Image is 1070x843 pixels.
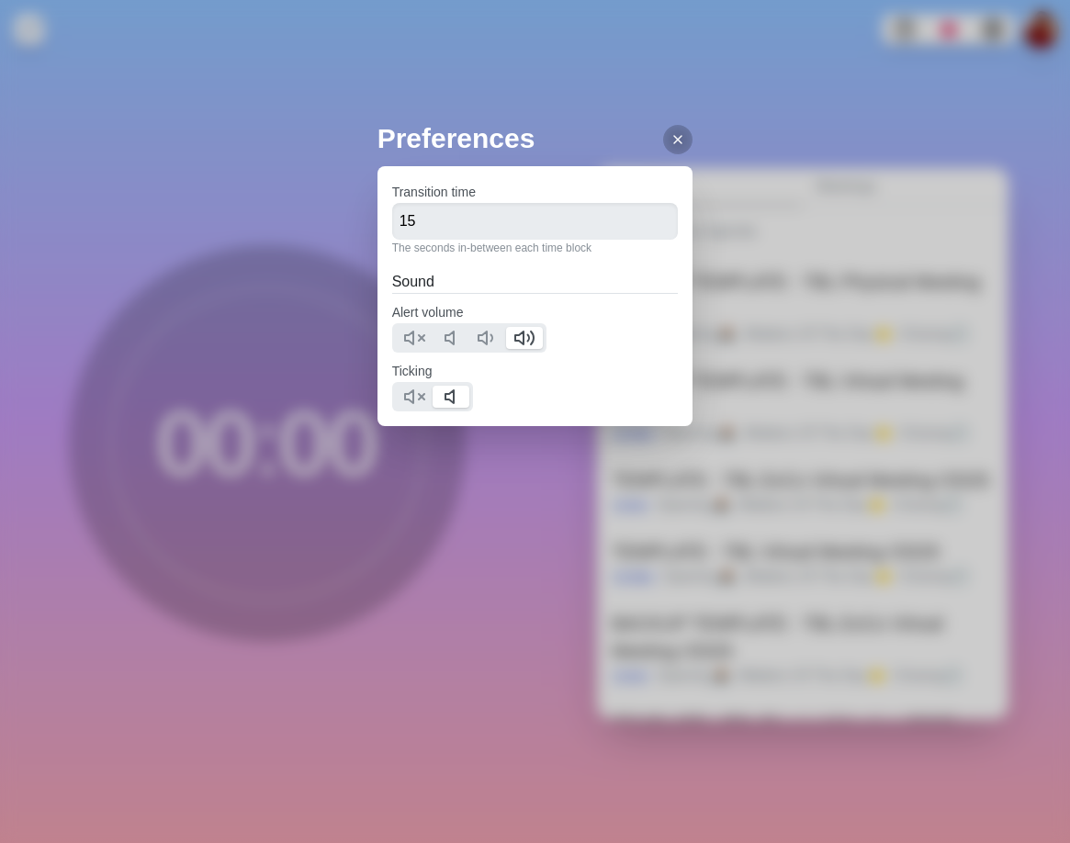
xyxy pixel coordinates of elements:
[392,240,679,256] p: The seconds in-between each time block
[392,185,476,199] label: Transition time
[377,118,693,159] h2: Preferences
[392,364,433,378] label: Ticking
[392,305,464,320] label: Alert volume
[392,271,679,293] h2: Sound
